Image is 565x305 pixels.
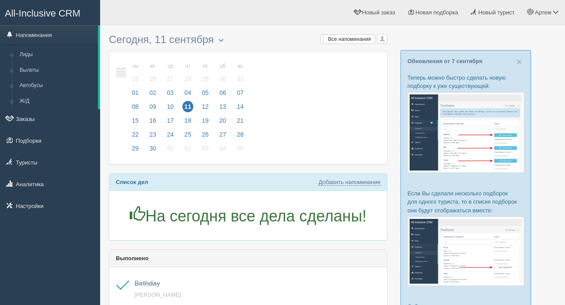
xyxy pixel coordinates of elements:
h3: Сегодня, 11 сентября [109,34,387,47]
span: 19 [200,115,211,126]
a: 23 [145,130,161,144]
img: %D0%BF%D0%BE%D0%B4%D0%B1%D0%BE%D1%80%D0%BA%D0%B8-%D0%B3%D1%80%D1%83%D0%BF%D0%BF%D0%B0-%D1%81%D1%8... [407,217,524,286]
a: Вылеты [16,63,98,78]
a: ср 27 [162,58,178,88]
a: сб 30 [215,58,231,88]
a: 25 [180,130,196,144]
a: 01 [162,144,178,158]
span: 17 [165,115,176,126]
span: Новая подборка [415,9,458,16]
a: 04 [180,88,196,102]
b: Выполнено [116,255,148,261]
span: 07 [235,87,246,98]
a: Обновления от 7 сентября [407,58,482,64]
span: 08 [130,101,141,112]
a: 26 [197,130,214,144]
a: Автобусы [16,78,98,94]
span: 01 [165,143,176,154]
span: 12 [200,101,211,112]
span: 30 [217,73,229,84]
a: Лиды [16,47,98,63]
span: All-Inclusive CRM [5,8,81,19]
a: чт 28 [180,58,196,88]
a: 22 [127,130,144,144]
span: 09 [147,101,158,112]
a: пн 25 [127,58,144,88]
span: 10 [165,101,176,112]
small: вт [147,63,158,70]
a: 12 [197,102,214,116]
button: Close [517,57,522,66]
small: ср [165,63,176,70]
span: 29 [130,143,141,154]
span: 21 [235,115,246,126]
span: 04 [217,143,229,154]
span: 05 [200,87,211,98]
a: 02 [145,88,161,102]
a: 29 [127,144,144,158]
span: Новый заказ [362,9,395,16]
span: 27 [165,73,176,84]
span: 16 [147,115,158,126]
span: 01 [130,87,141,98]
a: вс 31 [232,58,246,88]
span: × [517,57,522,67]
span: 24 [165,129,176,140]
span: 23 [147,129,158,140]
a: 05 [232,144,246,158]
a: 04 [215,144,231,158]
a: 03 [162,88,178,102]
a: 15 [127,116,144,130]
a: Birthday [135,280,160,287]
a: 13 [215,102,231,116]
a: Добавить напоминание [319,179,380,186]
span: 18 [182,115,194,126]
a: вт 26 [145,58,161,88]
span: 04 [182,87,194,98]
a: 18 [180,116,196,130]
span: 14 [235,101,246,112]
a: 01 [127,88,144,102]
a: пт 29 [197,58,214,88]
span: 27 [217,129,229,140]
span: 20 [217,115,229,126]
a: Ж/Д [16,94,98,109]
span: 26 [147,73,158,84]
small: вс [235,63,246,70]
small: пт [200,63,211,70]
a: 09 [145,102,161,116]
a: 14 [232,102,246,116]
span: Артем [535,9,552,16]
span: 02 [182,143,194,154]
small: сб [217,63,229,70]
img: %D0%BF%D0%BE%D0%B4%D0%B1%D0%BE%D1%80%D0%BA%D0%B0-%D1%82%D1%83%D1%80%D0%B8%D1%81%D1%82%D1%83-%D1%8... [407,92,524,173]
span: 26 [200,129,211,140]
p: Теперь можно быстро сделать новую подборку к уже существующей: [407,74,524,90]
a: 27 [215,130,231,144]
a: 24 [162,130,178,144]
span: 11 [182,101,194,112]
small: чт [182,63,194,70]
a: 19 [197,116,214,130]
a: 07 [232,88,246,102]
a: 08 [127,102,144,116]
span: 30 [147,143,158,154]
span: 31 [235,73,246,84]
span: 28 [235,129,246,140]
span: 25 [182,129,194,140]
a: 10 [162,102,178,116]
a: 17 [162,116,178,130]
span: 13 [217,101,229,112]
span: 25 [130,73,141,84]
b: Список дел [116,179,148,185]
span: 02 [147,87,158,98]
span: 28 [182,73,194,84]
a: 03 [197,144,214,158]
small: пн [130,63,141,70]
a: 20 [215,116,231,130]
span: 03 [200,143,211,154]
span: [PERSON_NAME] [135,292,181,298]
span: 05 [235,143,246,154]
a: 30 [145,144,161,158]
